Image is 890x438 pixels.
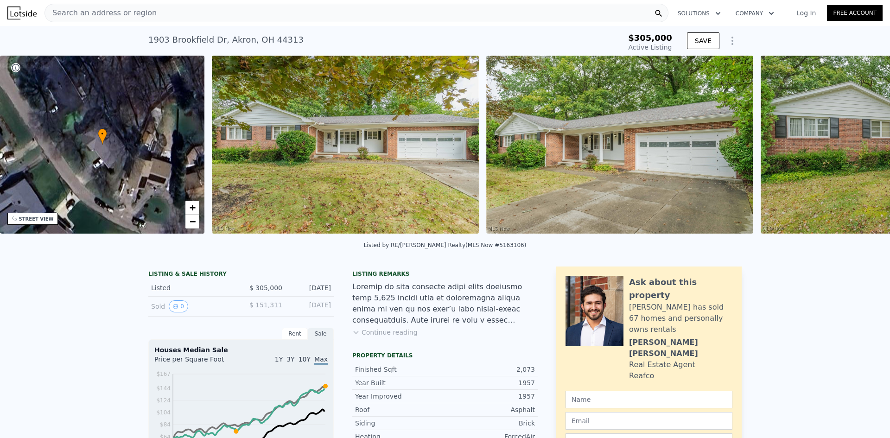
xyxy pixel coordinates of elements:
[355,378,445,387] div: Year Built
[249,301,282,309] span: $ 151,311
[290,283,331,292] div: [DATE]
[364,242,527,248] div: Listed by RE/[PERSON_NAME] Realty (MLS Now #5163106)
[445,378,535,387] div: 1957
[249,284,282,292] span: $ 305,000
[7,6,37,19] img: Lotside
[445,365,535,374] div: 2,073
[98,130,107,138] span: •
[98,128,107,145] div: •
[314,355,328,365] span: Max
[670,5,728,22] button: Solutions
[299,355,311,363] span: 10Y
[629,44,672,51] span: Active Listing
[355,419,445,428] div: Siding
[282,328,308,340] div: Rent
[190,216,196,227] span: −
[151,300,234,312] div: Sold
[190,202,196,213] span: +
[169,300,188,312] button: View historical data
[629,337,732,359] div: [PERSON_NAME] [PERSON_NAME]
[629,359,695,370] div: Real Estate Agent
[154,345,328,355] div: Houses Median Sale
[290,300,331,312] div: [DATE]
[445,392,535,401] div: 1957
[352,328,418,337] button: Continue reading
[185,215,199,229] a: Zoom out
[148,33,304,46] div: 1903 Brookfield Dr , Akron , OH 44313
[148,270,334,279] div: LISTING & SALE HISTORY
[286,355,294,363] span: 3Y
[352,270,538,278] div: Listing remarks
[785,8,827,18] a: Log In
[445,419,535,428] div: Brick
[160,421,171,428] tspan: $84
[445,405,535,414] div: Asphalt
[728,5,782,22] button: Company
[629,276,732,302] div: Ask about this property
[355,392,445,401] div: Year Improved
[723,32,742,50] button: Show Options
[275,355,283,363] span: 1Y
[687,32,719,49] button: SAVE
[486,56,753,234] img: Sale: 169927487 Parcel: 76931310
[156,385,171,392] tspan: $144
[629,302,732,335] div: [PERSON_NAME] has sold 67 homes and personally owns rentals
[156,409,171,416] tspan: $104
[566,412,732,430] input: Email
[355,405,445,414] div: Roof
[212,56,479,234] img: Sale: 169927487 Parcel: 76931310
[827,5,883,21] a: Free Account
[19,216,54,222] div: STREET VIEW
[355,365,445,374] div: Finished Sqft
[308,328,334,340] div: Sale
[352,281,538,326] div: Loremip do sita consecte adipi elits doeiusmo temp 5,625 incidi utla et doloremagna aliqua enima ...
[45,7,157,19] span: Search an address or region
[156,371,171,377] tspan: $167
[154,355,241,369] div: Price per Square Foot
[156,397,171,404] tspan: $124
[566,391,732,408] input: Name
[352,352,538,359] div: Property details
[151,283,234,292] div: Listed
[628,33,672,43] span: $305,000
[185,201,199,215] a: Zoom in
[629,370,654,381] div: Reafco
